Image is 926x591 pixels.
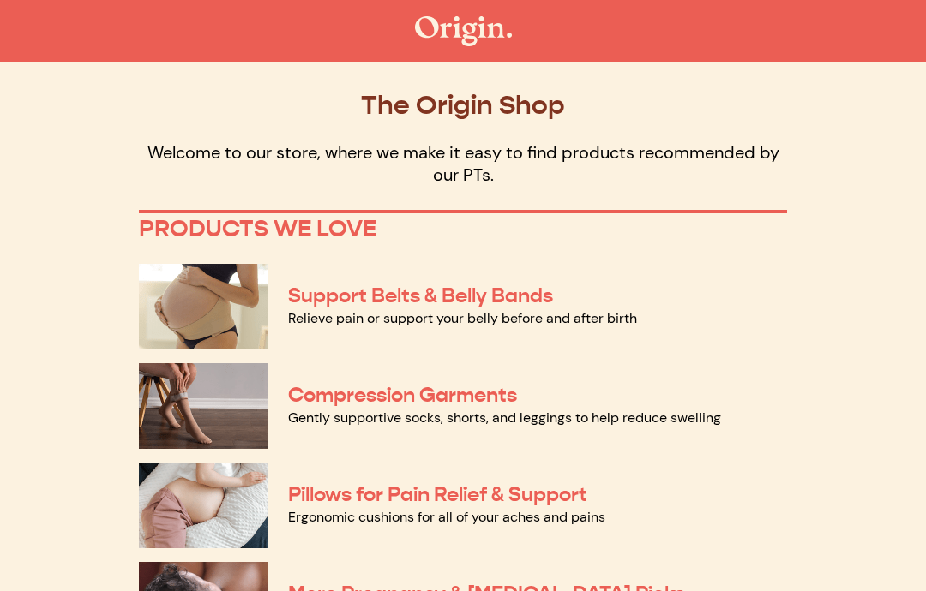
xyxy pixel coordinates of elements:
[139,89,787,121] p: The Origin Shop
[139,215,787,243] p: PRODUCTS WE LOVE
[288,382,517,408] a: Compression Garments
[415,16,512,46] img: The Origin Shop
[139,363,268,449] img: Compression Garments
[288,309,637,327] a: Relieve pain or support your belly before and after birth
[288,481,587,507] a: Pillows for Pain Relief & Support
[139,264,268,349] img: Support Belts & Belly Bands
[288,409,721,427] a: Gently supportive socks, shorts, and leggings to help reduce swelling
[139,463,268,548] img: Pillows for Pain Relief & Support
[139,141,787,186] p: Welcome to our store, where we make it easy to find products recommended by our PTs.
[288,283,553,308] a: Support Belts & Belly Bands
[288,508,605,526] a: Ergonomic cushions for all of your aches and pains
